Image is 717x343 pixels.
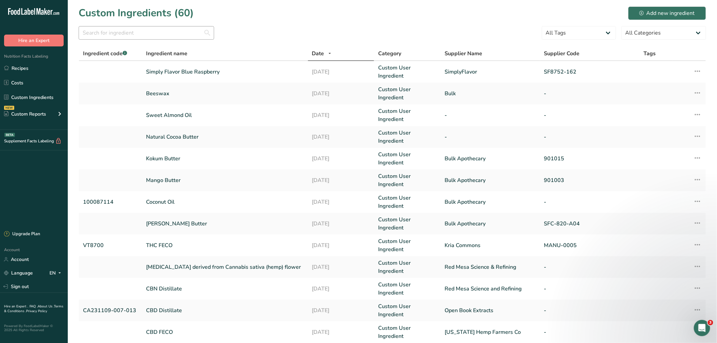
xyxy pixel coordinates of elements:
[83,50,127,57] span: Ingredient code
[639,9,695,17] div: Add new ingredient
[544,241,636,249] a: MANU-0005
[445,176,536,184] a: Bulk Apothecary
[544,133,636,141] a: -
[146,68,304,76] a: Simply Flavor Blue Raspberry
[146,263,304,271] a: [MEDICAL_DATA] derived from Cannabis sativa (hemp) flower
[146,111,304,119] a: Sweet Almond Oil
[378,85,436,102] a: Custom User Ingredient
[378,281,436,297] a: Custom User Ingredient
[445,133,536,141] a: -
[544,306,636,315] a: -
[4,267,33,279] a: Language
[544,89,636,98] a: -
[4,304,28,309] a: Hire an Expert .
[544,328,636,336] a: -
[445,285,536,293] a: Red Mesa Science and Refining
[544,155,636,163] a: 901015
[146,328,304,336] a: CBD FECO
[29,304,38,309] a: FAQ .
[544,49,580,58] span: Supplier Code
[146,306,304,315] a: CBD Distillate
[4,110,46,118] div: Custom Reports
[445,328,536,336] a: [US_STATE] Hemp Farmers Co
[312,198,370,206] a: [DATE]
[83,306,138,315] a: CA231109-007-013
[445,89,536,98] a: Bulk
[146,133,304,141] a: Natural Cocoa Butter
[146,89,304,98] a: Beeswax
[312,89,370,98] a: [DATE]
[378,237,436,254] a: Custom User Ingredient
[378,49,401,58] span: Category
[708,320,713,325] span: 3
[378,216,436,232] a: Custom User Ingredient
[628,6,706,20] button: Add new ingredient
[146,176,304,184] a: Mango Butter
[146,155,304,163] a: Kokum Butter
[378,64,436,80] a: Custom User Ingredient
[4,133,15,137] div: BETA
[544,111,636,119] a: -
[643,49,656,58] span: Tags
[445,155,536,163] a: Bulk Apothecary
[445,198,536,206] a: Bulk Apothecary
[312,111,370,119] a: [DATE]
[312,68,370,76] a: [DATE]
[544,68,636,76] a: SF8752-162
[26,309,47,314] a: Privacy Policy
[312,133,370,141] a: [DATE]
[378,150,436,167] a: Custom User Ingredient
[378,172,436,188] a: Custom User Ingredient
[312,241,370,249] a: [DATE]
[312,155,370,163] a: [DATE]
[49,269,64,277] div: EN
[146,220,304,228] a: [PERSON_NAME] Butter
[146,285,304,293] a: CBN Distillate
[4,231,40,238] div: Upgrade Plan
[445,220,536,228] a: Bulk Apothecary
[146,241,304,249] a: THC FECO
[4,106,14,110] div: NEW
[4,35,64,46] button: Hire an Expert
[544,198,636,206] a: -
[79,26,214,40] input: Search for ingredient
[378,259,436,275] a: Custom User Ingredient
[544,176,636,184] a: 901003
[79,5,194,21] h1: Custom Ingredients (60)
[544,263,636,271] a: -
[83,241,138,249] a: VT8700
[312,306,370,315] a: [DATE]
[312,220,370,228] a: [DATE]
[312,328,370,336] a: [DATE]
[146,49,187,58] span: Ingredient name
[312,49,324,58] span: Date
[378,194,436,210] a: Custom User Ingredient
[694,320,710,336] iframe: Intercom live chat
[83,198,138,206] a: 100087114
[146,198,304,206] a: Coconut Oil
[4,304,63,314] a: Terms & Conditions .
[445,306,536,315] a: Open Book Extracts
[445,241,536,249] a: Kria Commons
[378,107,436,123] a: Custom User Ingredient
[378,302,436,319] a: Custom User Ingredient
[312,176,370,184] a: [DATE]
[544,220,636,228] a: SFC-820-A04
[544,285,636,293] a: -
[38,304,54,309] a: About Us .
[4,324,64,332] div: Powered By FoodLabelMaker © 2025 All Rights Reserved
[445,49,482,58] span: Supplier Name
[378,129,436,145] a: Custom User Ingredient
[445,68,536,76] a: SimplyFlavor
[312,263,370,271] a: [DATE]
[445,263,536,271] a: Red Mesa Science & Refining
[312,285,370,293] a: [DATE]
[378,324,436,340] a: Custom User Ingredient
[445,111,536,119] a: -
